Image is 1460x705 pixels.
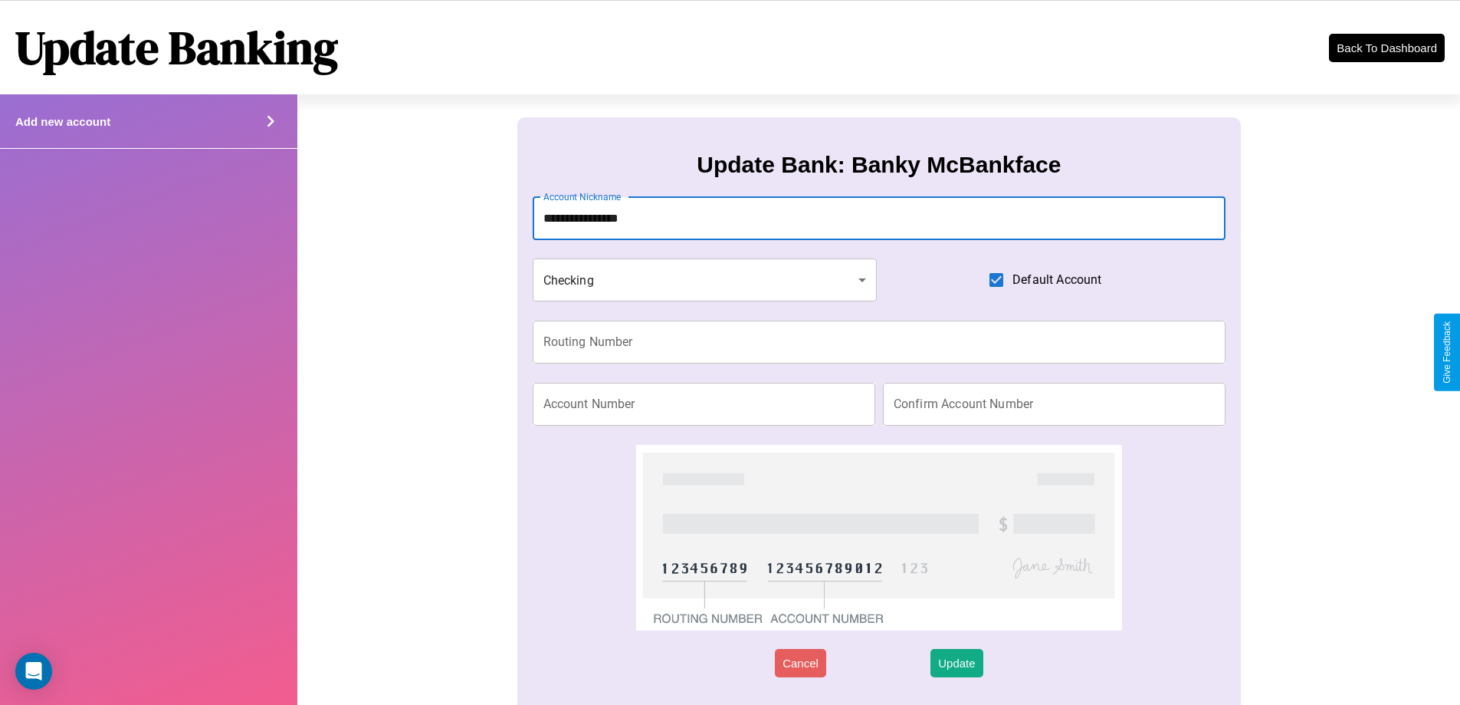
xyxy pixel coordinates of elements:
img: check [636,445,1121,631]
h1: Update Banking [15,16,338,79]
button: Update [930,649,983,677]
div: Give Feedback [1442,321,1452,384]
div: Checking [533,259,878,301]
div: Open Intercom Messenger [15,653,52,690]
h4: Add new account [15,115,110,128]
button: Back To Dashboard [1329,34,1445,62]
button: Cancel [775,649,826,677]
label: Account Nickname [543,190,622,203]
h3: Update Bank: Banky McBankface [697,152,1061,178]
span: Default Account [1012,271,1101,289]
